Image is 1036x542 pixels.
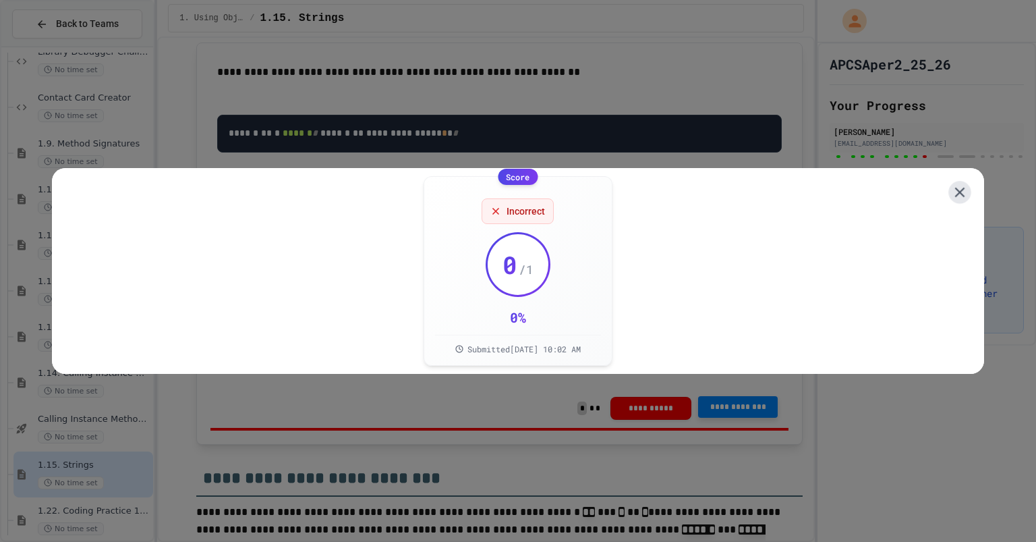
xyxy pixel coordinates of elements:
span: Submitted [DATE] 10:02 AM [467,344,581,354]
div: 0 % [510,308,526,327]
span: / 1 [519,260,534,279]
span: Incorrect [507,205,545,218]
span: 0 [502,251,517,278]
div: Score [498,169,538,185]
